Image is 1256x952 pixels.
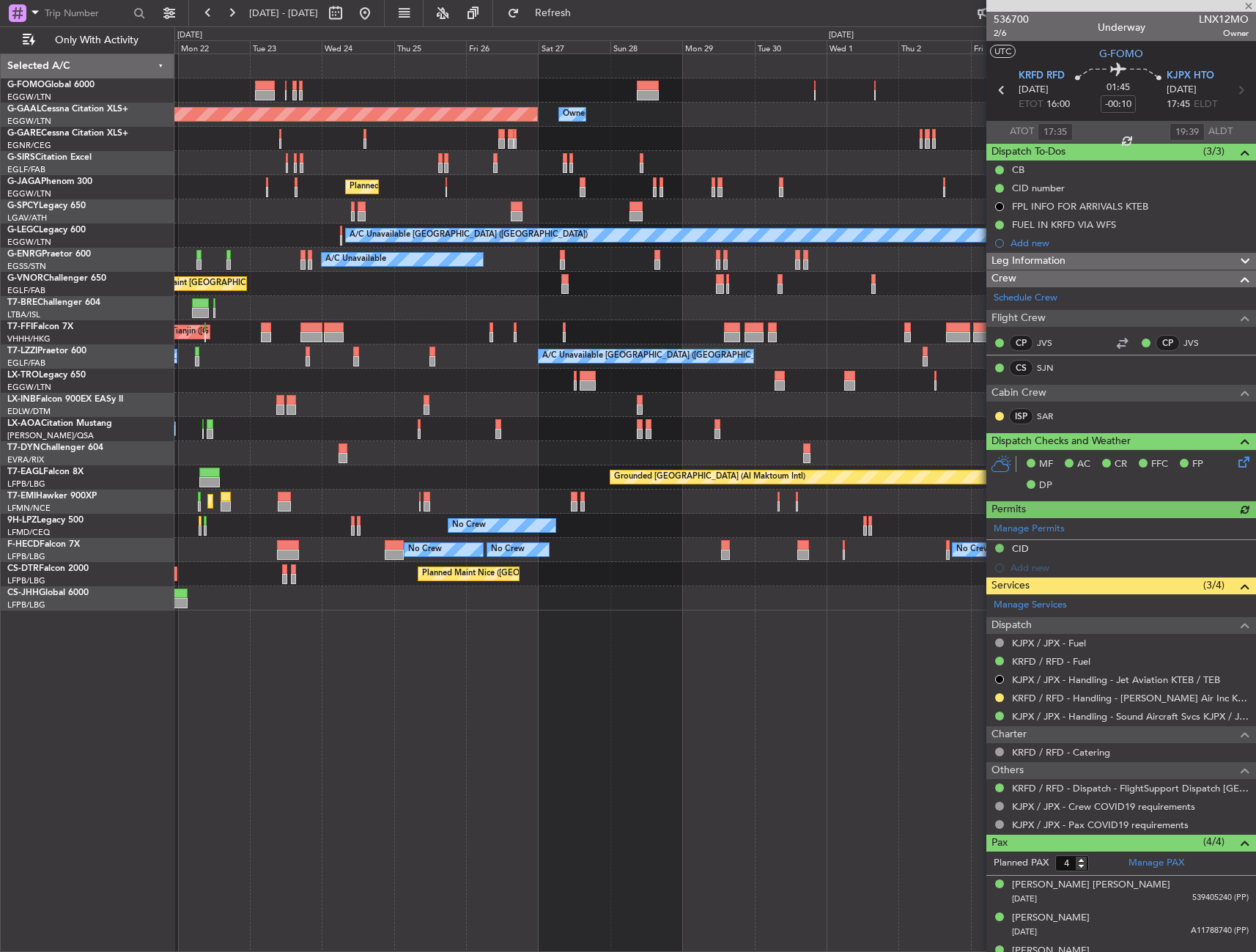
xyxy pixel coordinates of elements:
[325,248,386,270] div: A/C Unavailable
[1010,125,1034,139] span: ATOT
[7,92,51,103] a: EGGW/LTN
[1012,692,1249,704] a: KRFD / RFD - Handling - [PERSON_NAME] Air Inc KRFD / RFD
[1199,27,1249,40] span: Owner
[1012,926,1037,937] span: [DATE]
[7,177,92,186] a: G-JAGAPhenom 300
[1167,83,1197,97] span: [DATE]
[991,835,1008,852] span: Pax
[994,12,1029,27] span: 536700
[7,164,45,175] a: EGLF/FAB
[1012,911,1090,926] div: [PERSON_NAME]
[7,419,112,428] a: LX-AOACitation Mustang
[991,310,1046,327] span: Flight Crew
[7,564,39,573] span: CS-DTR
[7,443,40,452] span: T7-DYN
[755,40,827,53] div: Tue 30
[1191,925,1249,937] span: A11788740 (PP)
[1009,360,1033,376] div: CS
[7,274,106,283] a: G-VNORChallenger 650
[1107,81,1130,95] span: 01:45
[38,35,155,45] span: Only With Activity
[7,309,40,320] a: LTBA/ISL
[7,81,95,89] a: G-FOMOGlobal 6000
[7,395,123,404] a: LX-INBFalcon 900EX EASy II
[491,539,525,561] div: No Crew
[177,29,202,42] div: [DATE]
[1009,408,1033,424] div: ISP
[7,540,80,549] a: F-HECDFalcon 7X
[7,153,35,162] span: G-SIRS
[7,347,37,355] span: T7-LZZI
[991,270,1016,287] span: Crew
[1192,892,1249,904] span: 539405240 (PP)
[610,40,682,53] div: Sun 28
[408,539,442,561] div: No Crew
[1115,457,1127,472] span: CR
[956,539,990,561] div: No Crew
[990,45,1016,58] button: UTC
[394,40,466,53] div: Thu 25
[614,466,805,488] div: Grounded [GEOGRAPHIC_DATA] (Al Maktoum Intl)
[350,224,588,246] div: A/C Unavailable [GEOGRAPHIC_DATA] ([GEOGRAPHIC_DATA])
[1203,578,1224,593] span: (3/4)
[7,202,39,210] span: G-SPCY
[1077,457,1090,472] span: AC
[1192,457,1203,472] span: FP
[7,274,43,283] span: G-VNOR
[350,176,580,198] div: Planned Maint [GEOGRAPHIC_DATA] ([GEOGRAPHIC_DATA])
[1203,834,1224,849] span: (4/4)
[991,433,1131,450] span: Dispatch Checks and Weather
[1156,335,1180,351] div: CP
[250,40,322,53] div: Tue 23
[1012,746,1110,759] a: KRFD / RFD - Catering
[7,516,84,525] a: 9H-LPZLegacy 500
[7,371,86,380] a: LX-TROLegacy 650
[1167,97,1190,112] span: 17:45
[1012,674,1220,686] a: KJPX / JPX - Handling - Jet Aviation KTEB / TEB
[1039,457,1053,472] span: MF
[1203,144,1224,159] span: (3/3)
[7,454,44,465] a: EVRA/RIX
[7,322,33,331] span: T7-FFI
[7,575,45,586] a: LFPB/LBG
[7,177,41,186] span: G-JAGA
[7,371,39,380] span: LX-TRO
[1199,12,1249,27] span: LNX12MO
[1012,710,1249,723] a: KJPX / JPX - Handling - Sound Aircraft Svcs KJPX / JPX
[7,226,39,235] span: G-LEGC
[45,2,129,24] input: Trip Number
[1128,856,1184,871] a: Manage PAX
[1012,819,1189,831] a: KJPX / JPX - Pax COVID19 requirements
[7,551,45,562] a: LFPB/LBG
[7,105,128,114] a: G-GAALCessna Citation XLS+
[563,103,588,125] div: Owner
[1019,83,1049,97] span: [DATE]
[991,726,1027,743] span: Charter
[7,564,89,573] a: CS-DTRFalcon 2000
[422,563,585,585] div: Planned Maint Nice ([GEOGRAPHIC_DATA])
[1012,655,1090,668] a: KRFD / RFD - Fuel
[539,40,610,53] div: Sat 27
[991,144,1065,160] span: Dispatch To-Dos
[1012,200,1148,213] div: FPL INFO FOR ARRIVALS KTEB
[7,202,86,210] a: G-SPCYLegacy 650
[971,40,1043,53] div: Fri 3
[991,578,1030,594] span: Services
[7,129,128,138] a: G-GARECessna Citation XLS+
[522,8,584,18] span: Refresh
[1039,479,1052,493] span: DP
[7,443,103,452] a: T7-DYNChallenger 604
[7,347,86,355] a: T7-LZZIPraetor 600
[991,253,1065,270] span: Leg Information
[994,27,1029,40] span: 2/6
[7,503,51,514] a: LFMN/NCE
[1019,97,1043,112] span: ETOT
[7,226,86,235] a: G-LEGCLegacy 600
[7,540,40,549] span: F-HECD
[7,333,51,344] a: VHHH/HKG
[994,291,1057,306] a: Schedule Crew
[7,382,51,393] a: EGGW/LTN
[7,81,45,89] span: G-FOMO
[1037,410,1070,423] a: SAR
[7,406,51,417] a: EDLW/DTM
